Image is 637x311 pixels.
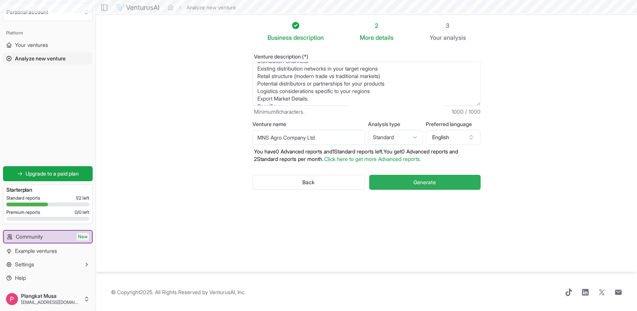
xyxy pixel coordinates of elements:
label: Venture description (*) [252,54,481,59]
span: 0 / 0 left [75,209,89,215]
label: Preferred language [426,122,481,127]
span: Analyze new venture [15,55,66,62]
a: Upgrade to a paid plan [3,166,93,181]
span: Community [16,233,43,240]
div: 3 [430,21,466,30]
span: [EMAIL_ADDRESS][DOMAIN_NAME] [21,299,81,305]
div: Platform [3,27,93,39]
span: Business [267,33,292,42]
button: Generate [369,175,481,190]
h3: Starter plan [6,186,89,194]
a: VenturusAI, Inc [209,289,244,295]
a: Help [3,272,93,284]
a: Click here to get more Advanced reports. [324,156,421,162]
p: You have 0 Advanced reports and 1 Standard reports left. Y ou get 0 Advanced reports and 2 Standa... [252,148,481,163]
span: 1 / 2 left [76,195,89,201]
span: Help [15,274,26,282]
span: Your [430,33,442,42]
div: 2 [360,21,394,30]
span: 1000 / 1000 [452,108,481,116]
span: details [376,34,394,41]
a: CommunityNew [4,231,92,243]
span: Example ventures [15,247,57,255]
span: Generate [413,179,436,186]
img: ACg8ocKksWHWDnsYB0ImlJC0_whhCk4gWaN-le_HW2_bxGOlEcqNyw=s96-c [6,293,18,305]
span: New [77,233,89,240]
span: Plangkat Musa [21,293,81,299]
label: Analysis type [368,122,423,127]
span: Upgrade to a paid plan [26,170,79,177]
span: © Copyright 2025 . All Rights Reserved by . [111,288,245,296]
label: Venture name [252,122,365,127]
a: Example ventures [3,245,93,257]
button: Back [252,175,365,190]
span: Premium reports [6,209,40,215]
button: English [426,130,481,145]
span: Standard reports [6,195,40,201]
span: description [293,34,324,41]
span: Settings [15,261,34,268]
span: analysis [443,34,466,41]
a: Analyze new venture [3,53,93,65]
span: Minimum 8 characters. [254,108,304,116]
input: Optional venture name [252,130,365,145]
a: Your ventures [3,39,93,51]
span: More [360,33,374,42]
span: Your ventures [15,41,48,49]
button: Settings [3,258,93,270]
button: Plangkat Musa[EMAIL_ADDRESS][DOMAIN_NAME] [3,290,93,308]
